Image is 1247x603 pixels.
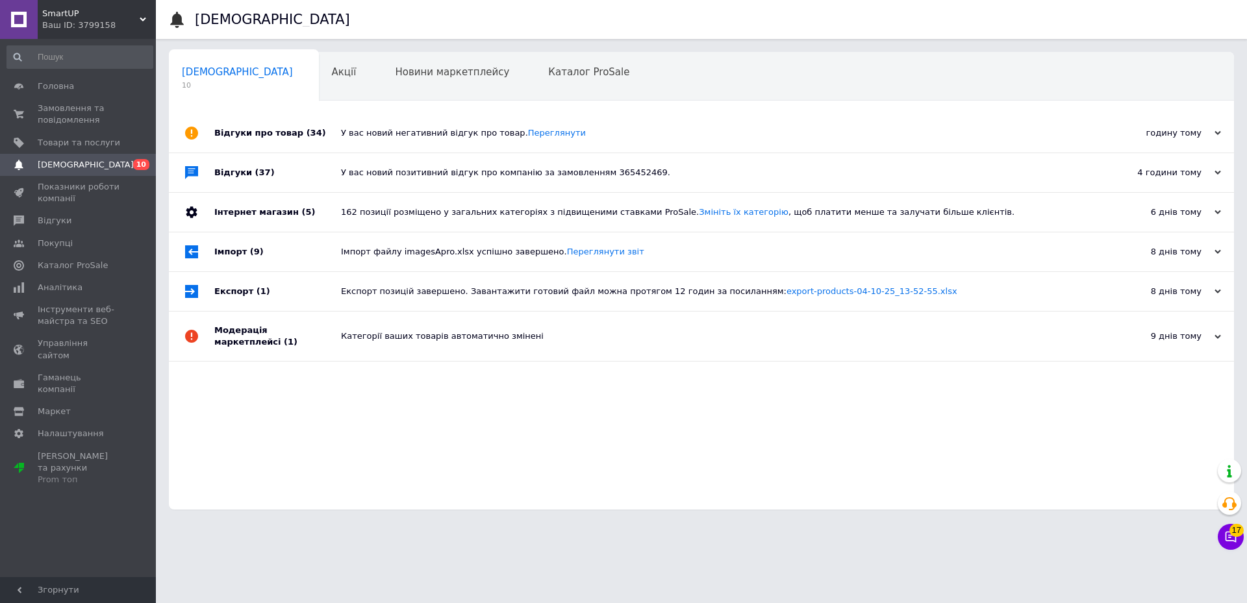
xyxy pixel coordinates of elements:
[332,66,357,78] span: Акції
[1091,127,1221,139] div: годину тому
[38,372,120,395] span: Гаманець компанії
[567,247,644,256] a: Переглянути звіт
[787,286,957,296] a: export-products-04-10-25_13-52-55.xlsx
[699,207,788,217] a: Змініть їх категорію
[1091,286,1221,297] div: 8 днів тому
[38,406,71,417] span: Маркет
[182,66,293,78] span: [DEMOGRAPHIC_DATA]
[528,128,586,138] a: Переглянути
[214,312,341,361] div: Модерація маркетплейсі
[38,159,134,171] span: [DEMOGRAPHIC_DATA]
[395,66,509,78] span: Новини маркетплейсу
[255,167,275,177] span: (37)
[341,246,1091,258] div: Імпорт файлу imagesApro.xlsx успішно завершено.
[257,286,270,296] span: (1)
[42,19,156,31] div: Ваш ID: 3799158
[38,80,74,92] span: Головна
[38,238,73,249] span: Покупці
[1091,206,1221,218] div: 6 днів тому
[38,450,120,486] span: [PERSON_NAME] та рахунки
[214,232,341,271] div: Імпорт
[38,304,120,327] span: Інструменти веб-майстра та SEO
[250,247,264,256] span: (9)
[341,127,1091,139] div: У вас новий негативний відгук про товар.
[214,193,341,232] div: Інтернет магазин
[341,206,1091,218] div: 162 позиції розміщено у загальних категоріях з підвищеними ставками ProSale. , щоб платити менше ...
[38,282,82,293] span: Аналітика
[301,207,315,217] span: (5)
[1229,524,1244,537] span: 17
[38,137,120,149] span: Товари та послуги
[195,12,350,27] h1: [DEMOGRAPHIC_DATA]
[182,80,293,90] span: 10
[307,128,326,138] span: (34)
[38,338,120,361] span: Управління сайтом
[341,167,1091,178] div: У вас новий позитивний відгук про компанію за замовленням 365452469.
[38,215,71,227] span: Відгуки
[38,428,104,439] span: Налаштування
[548,66,629,78] span: Каталог ProSale
[42,8,140,19] span: SmartUP
[6,45,153,69] input: Пошук
[341,330,1091,342] div: Категорії ваших товарів автоматично змінені
[38,474,120,486] div: Prom топ
[1091,167,1221,178] div: 4 години тому
[284,337,297,347] span: (1)
[214,272,341,311] div: Експорт
[133,159,149,170] span: 10
[214,153,341,192] div: Відгуки
[38,103,120,126] span: Замовлення та повідомлення
[1218,524,1244,550] button: Чат з покупцем17
[341,286,1091,297] div: Експорт позицій завершено. Завантажити готовий файл можна протягом 12 годин за посиланням:
[38,181,120,204] span: Показники роботи компанії
[214,114,341,153] div: Відгуки про товар
[1091,246,1221,258] div: 8 днів тому
[38,260,108,271] span: Каталог ProSale
[1091,330,1221,342] div: 9 днів тому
